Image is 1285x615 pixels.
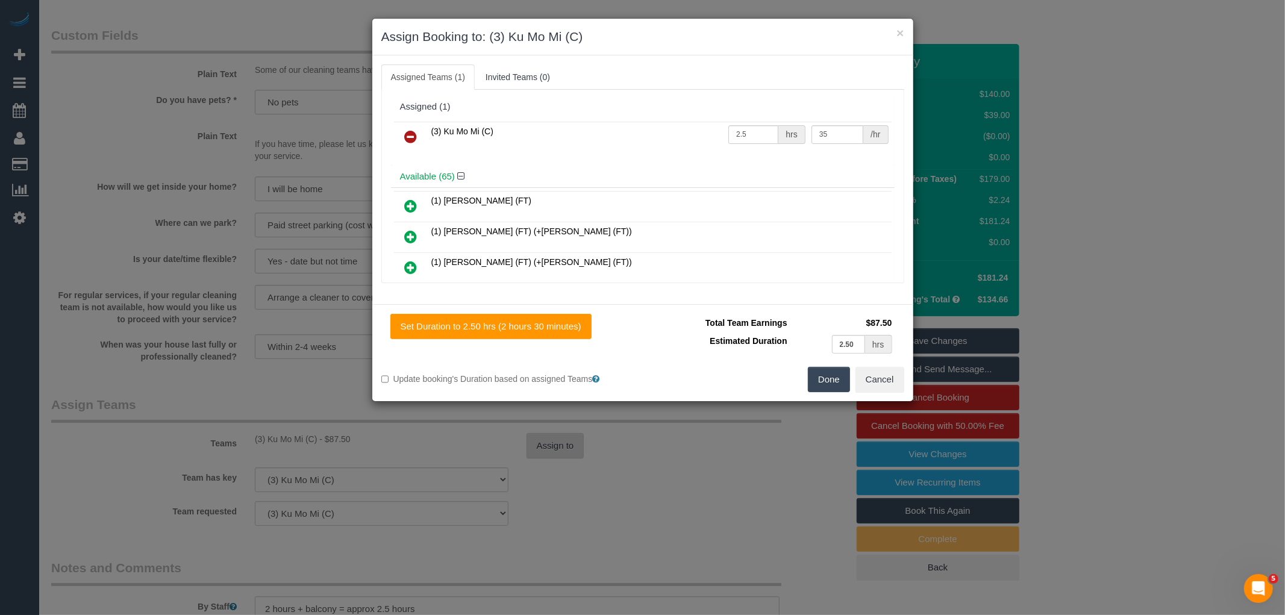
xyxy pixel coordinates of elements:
[863,125,888,144] div: /hr
[431,196,531,205] span: (1) [PERSON_NAME] (FT)
[381,375,389,383] input: Update booking's Duration based on assigned Teams
[855,367,904,392] button: Cancel
[896,27,904,39] button: ×
[476,64,560,90] a: Invited Teams (0)
[790,314,895,332] td: $87.50
[400,102,886,112] div: Assigned (1)
[652,314,790,332] td: Total Team Earnings
[400,172,886,182] h4: Available (65)
[381,373,634,385] label: Update booking's Duration based on assigned Teams
[808,367,850,392] button: Done
[1244,574,1273,603] iframe: Intercom live chat
[381,28,904,46] h3: Assign Booking to: (3) Ku Mo Mi (C)
[778,125,805,144] div: hrs
[431,257,632,267] span: (1) [PERSON_NAME] (FT) (+[PERSON_NAME] (FT))
[1269,574,1278,584] span: 5
[865,335,892,354] div: hrs
[710,336,787,346] span: Estimated Duration
[431,126,493,136] span: (3) Ku Mo Mi (C)
[431,226,632,236] span: (1) [PERSON_NAME] (FT) (+[PERSON_NAME] (FT))
[381,64,475,90] a: Assigned Teams (1)
[390,314,592,339] button: Set Duration to 2.50 hrs (2 hours 30 minutes)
